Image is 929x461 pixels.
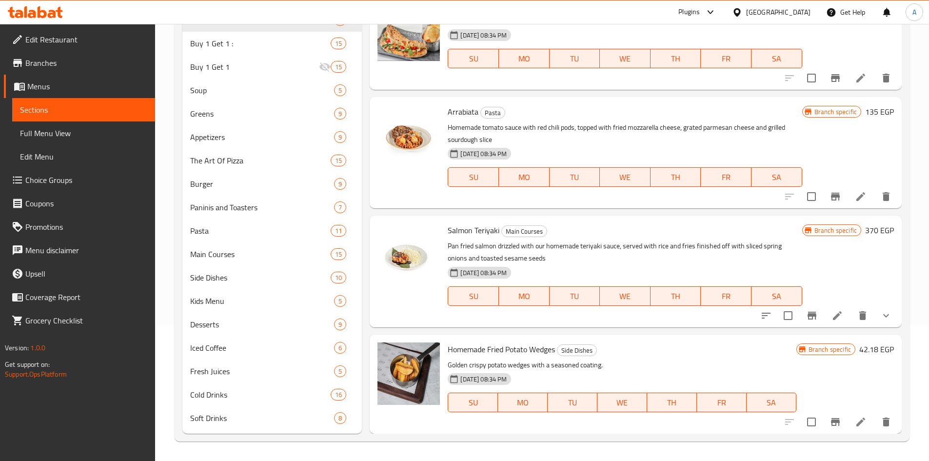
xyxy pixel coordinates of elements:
[448,393,498,412] button: SU
[502,226,547,237] span: Main Courses
[874,185,898,208] button: delete
[331,390,346,400] span: 16
[331,248,346,260] div: items
[601,396,643,410] span: WE
[701,49,751,68] button: FR
[705,52,748,66] span: FR
[880,310,892,321] svg: Show Choices
[678,6,700,18] div: Plugins
[701,396,743,410] span: FR
[335,343,346,353] span: 6
[553,170,596,184] span: TU
[604,170,647,184] span: WE
[335,320,346,329] span: 9
[182,289,362,313] div: Kids Menu5
[190,178,335,190] span: Burger
[190,155,331,166] span: The Art Of Pizza
[377,223,440,286] img: Salmon Teriyaki
[801,412,822,432] span: Select to update
[25,34,147,45] span: Edit Restaurant
[600,167,651,187] button: WE
[456,268,511,278] span: [DATE] 08:34 PM
[190,38,331,49] span: Buy 1 Get 1 :
[4,215,155,239] a: Promotions
[550,167,600,187] button: TU
[499,167,550,187] button: MO
[190,108,335,120] div: Greens
[331,225,346,237] div: items
[25,244,147,256] span: Menu disclaimer
[12,145,155,168] a: Edit Menu
[448,240,802,264] p: Pan fried salmon drizzled with our homemade teriyaki sauce, served with rice and fries finished o...
[190,365,335,377] div: Fresh Juices
[331,155,346,166] div: items
[805,345,855,354] span: Branch specific
[12,121,155,145] a: Full Menu View
[334,342,346,354] div: items
[190,201,335,213] span: Paninis and Toasters
[331,389,346,401] div: items
[30,341,45,354] span: 1.0.0
[331,273,346,282] span: 10
[335,203,346,212] span: 7
[654,52,697,66] span: TH
[874,66,898,90] button: delete
[865,223,894,237] h6: 370 EGP
[503,170,546,184] span: MO
[377,105,440,167] img: Arrabiata
[25,221,147,233] span: Promotions
[25,198,147,209] span: Coupons
[855,72,867,84] a: Edit menu item
[190,272,331,283] span: Side Dishes
[20,151,147,162] span: Edit Menu
[190,84,335,96] div: Soup
[502,396,544,410] span: MO
[448,223,499,238] span: Salmon Teriyaki
[190,225,331,237] div: Pasta
[448,104,478,119] span: Arrabiata
[4,262,155,285] a: Upsell
[824,410,847,434] button: Branch-specific-item
[334,365,346,377] div: items
[331,226,346,236] span: 11
[600,286,651,306] button: WE
[456,149,511,159] span: [DATE] 08:34 PM
[190,295,335,307] span: Kids Menu
[448,286,499,306] button: SU
[190,389,331,401] span: Cold Drinks
[751,396,792,410] span: SA
[331,250,346,259] span: 15
[553,52,596,66] span: TU
[190,248,331,260] span: Main Courses
[751,167,802,187] button: SA
[481,107,505,119] span: Pasta
[182,172,362,196] div: Burger9
[548,393,597,412] button: TU
[182,313,362,336] div: Desserts9
[334,131,346,143] div: items
[335,86,346,95] span: 5
[705,170,748,184] span: FR
[747,393,796,412] button: SA
[4,75,155,98] a: Menus
[448,359,796,371] p: Golden crispy potato wedges with a seasoned coating.
[190,319,335,330] div: Desserts
[4,309,155,332] a: Grocery Checklist
[331,156,346,165] span: 15
[334,84,346,96] div: items
[874,410,898,434] button: delete
[182,32,362,55] div: Buy 1 Get 1 :15
[182,406,362,430] div: Soft Drinks8
[557,345,596,356] span: Side Dishes
[480,107,505,119] div: Pasta
[182,242,362,266] div: Main Courses15
[501,225,547,237] div: Main Courses
[190,342,335,354] div: Iced Coffee
[448,167,499,187] button: SU
[335,109,346,119] span: 9
[448,49,499,68] button: SU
